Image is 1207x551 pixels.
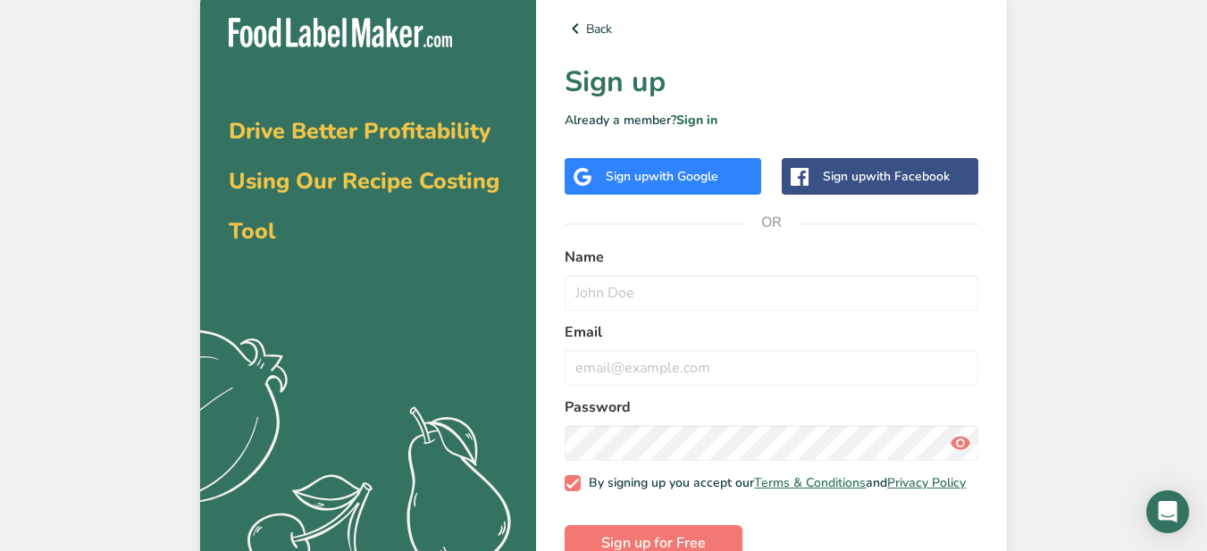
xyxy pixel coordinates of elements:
a: Terms & Conditions [754,474,866,491]
a: Back [565,18,978,39]
span: By signing up you accept our and [581,475,967,491]
p: Already a member? [565,111,978,129]
img: Food Label Maker [229,18,452,47]
a: Privacy Policy [887,474,966,491]
label: Password [565,397,978,418]
div: Open Intercom Messenger [1146,490,1189,533]
span: OR [745,196,799,249]
span: Drive Better Profitability Using Our Recipe Costing Tool [229,116,499,246]
h1: Sign up [565,61,978,104]
span: with Google [649,168,718,185]
a: Sign in [676,112,717,129]
div: Sign up [823,167,950,186]
label: Email [565,321,978,343]
div: Sign up [606,167,718,186]
input: John Doe [565,275,978,311]
span: with Facebook [866,168,950,185]
input: email@example.com [565,350,978,386]
label: Name [565,246,978,268]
